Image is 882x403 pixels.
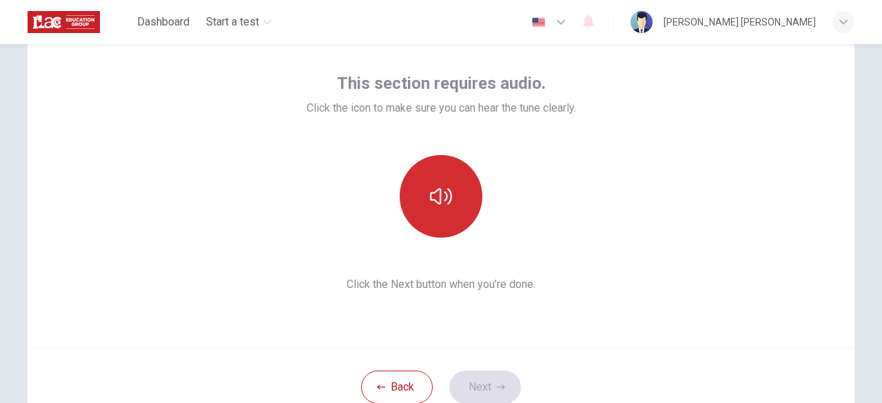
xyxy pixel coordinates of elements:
[206,14,259,30] span: Start a test
[530,17,547,28] img: en
[307,276,576,293] span: Click the Next button when you’re done.
[132,10,195,34] button: Dashboard
[28,8,132,36] a: ILAC logo
[28,8,100,36] img: ILAC logo
[630,11,653,33] img: Profile picture
[664,14,816,30] div: [PERSON_NAME] [PERSON_NAME]
[201,10,277,34] button: Start a test
[337,72,546,94] span: This section requires audio.
[137,14,189,30] span: Dashboard
[307,100,576,116] span: Click the icon to make sure you can hear the tune clearly.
